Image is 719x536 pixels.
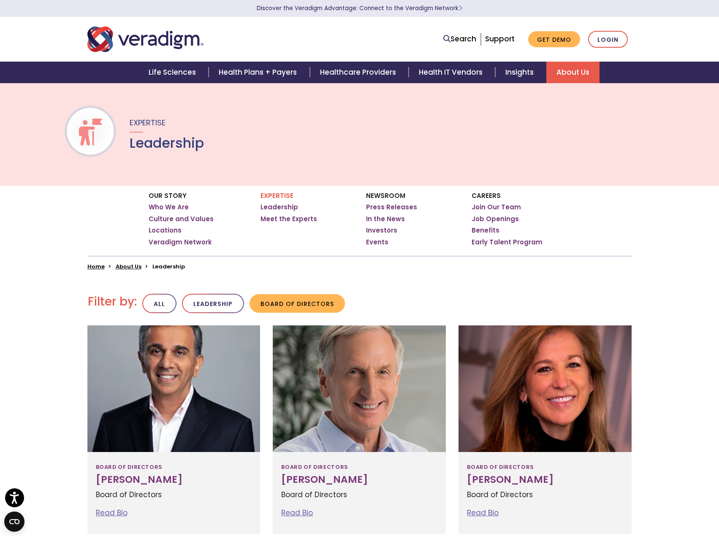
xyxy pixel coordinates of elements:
a: Read Bio [467,508,499,518]
button: Leadership [182,294,244,314]
h3: [PERSON_NAME] [96,474,252,486]
span: Board of Directors [96,460,162,474]
button: All [142,294,176,314]
a: Early Talent Program [472,238,543,246]
a: Discover the Veradigm Advantage: Connect to the Veradigm NetworkLearn More [257,4,462,12]
a: Home [87,263,105,271]
p: Board of Directors [467,489,623,501]
a: Leadership [260,203,298,211]
a: Life Sciences [138,62,209,83]
a: In the News [366,215,405,223]
a: Veradigm Network [149,238,212,246]
span: Board of Directors [281,460,347,474]
h3: [PERSON_NAME] [281,474,437,486]
a: Search [443,33,476,45]
a: Insights [495,62,546,83]
iframe: Drift Chat Widget [557,475,709,526]
a: Health IT Vendors [409,62,495,83]
a: Press Releases [366,203,417,211]
img: Veradigm logo [87,25,203,53]
a: Who We Are [149,203,189,211]
a: Culture and Values [149,215,214,223]
a: Healthcare Providers [310,62,409,83]
a: Read Bio [96,508,128,518]
a: Investors [366,226,397,235]
a: Health Plans + Payers [209,62,309,83]
a: Support [485,34,515,44]
a: Login [588,31,628,48]
span: Board of Directors [467,460,533,474]
p: Board of Directors [96,489,252,501]
a: About Us [546,62,600,83]
p: Board of Directors [281,489,437,501]
a: Join Our Team [472,203,521,211]
h2: Filter by: [88,295,137,309]
a: Benefits [472,226,499,235]
span: Expertise [130,117,166,128]
a: Events [366,238,388,246]
a: Meet the Experts [260,215,317,223]
a: Locations [149,226,182,235]
a: About Us [116,263,141,271]
h3: [PERSON_NAME] [467,474,623,486]
a: Read Bio [281,508,313,518]
a: Get Demo [528,31,580,48]
a: Job Openings [472,215,519,223]
button: Open CMP widget [4,512,24,532]
button: Board of Directors [250,294,345,313]
h1: Leadership [130,135,204,151]
span: Learn More [459,4,462,12]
